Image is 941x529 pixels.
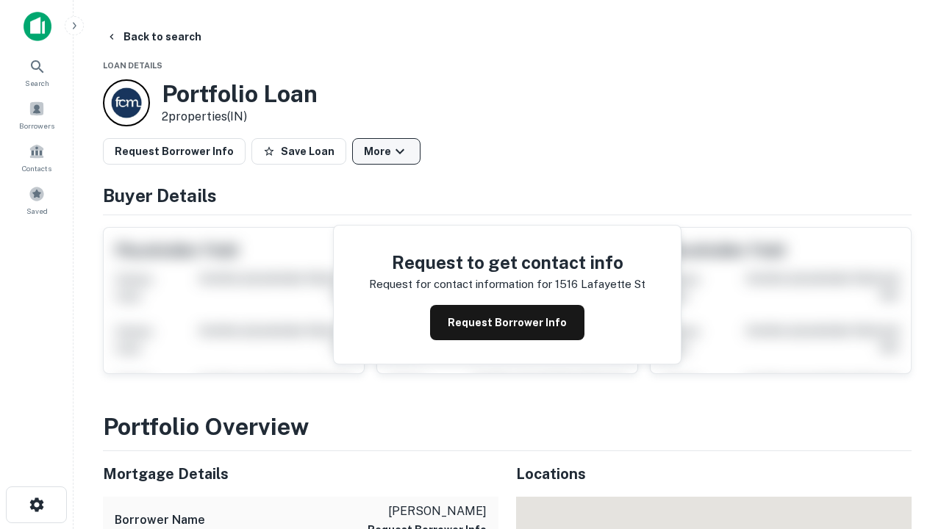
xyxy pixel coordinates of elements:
button: Request Borrower Info [430,305,584,340]
p: [PERSON_NAME] [368,503,487,520]
iframe: Chat Widget [867,411,941,482]
span: Search [25,77,49,89]
a: Saved [4,180,69,220]
p: 1516 lafayette st [555,276,645,293]
button: More [352,138,421,165]
span: Loan Details [103,61,162,70]
a: Contacts [4,137,69,177]
a: Search [4,52,69,92]
h3: Portfolio Loan [162,80,318,108]
p: 2 properties (IN) [162,108,318,126]
span: Borrowers [19,120,54,132]
button: Request Borrower Info [103,138,246,165]
p: Request for contact information for [369,276,552,293]
h4: Buyer Details [103,182,912,209]
h6: Borrower Name [115,511,205,529]
span: Contacts [22,162,51,174]
h4: Request to get contact info [369,249,645,276]
h5: Mortgage Details [103,463,498,485]
h3: Portfolio Overview [103,409,912,445]
h5: Locations [516,463,912,485]
button: Save Loan [251,138,346,165]
button: Back to search [100,24,207,50]
img: capitalize-icon.png [24,12,51,41]
a: Borrowers [4,95,69,134]
span: Saved [26,205,48,217]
